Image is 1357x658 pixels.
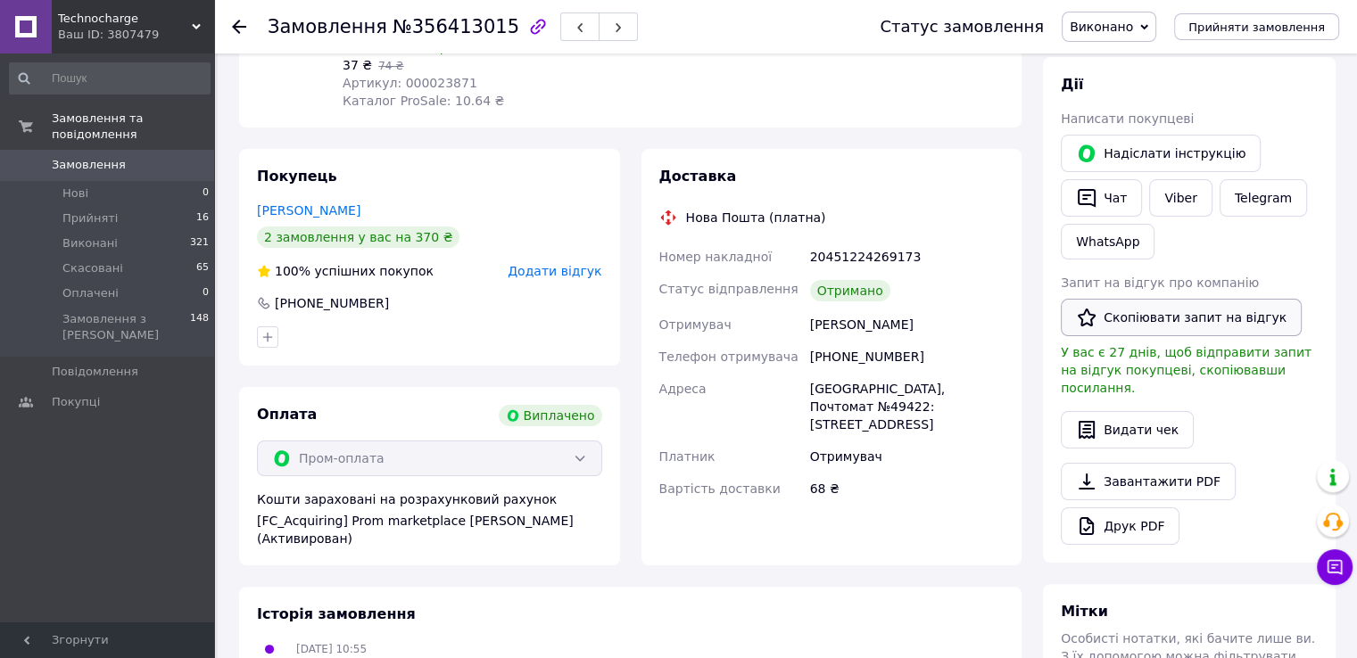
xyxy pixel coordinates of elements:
[257,512,602,547] div: [FC_Acquiring] Prom marketplace [PERSON_NAME] (Активирован)
[393,16,519,37] span: №356413015
[659,317,732,332] span: Отримувач
[659,382,707,396] span: Адреса
[62,311,190,343] span: Замовлення з [PERSON_NAME]
[62,260,123,276] span: Скасовані
[1061,345,1311,395] span: У вас є 27 днів, щоб відправити запит на відгук покупцеві, скопіювавши посилання.
[52,157,126,173] span: Замовлення
[343,58,372,72] span: 37 ₴
[1220,179,1307,217] a: Telegram
[1061,179,1142,217] button: Чат
[1061,224,1154,259] a: WhatsApp
[203,285,209,301] span: 0
[508,264,601,278] span: Додати відгук
[52,364,138,380] span: Повідомлення
[659,250,773,264] span: Номер накладної
[257,490,602,547] div: Кошти зараховані на розрахунковий рахунок
[58,11,192,27] span: Technocharge
[343,76,477,90] span: Артикул: 000023871
[659,350,798,364] span: Телефон отримувача
[203,185,209,202] span: 0
[257,203,360,218] a: [PERSON_NAME]
[232,18,246,36] div: Повернутися назад
[659,282,798,296] span: Статус відправлення
[257,406,317,423] span: Оплата
[257,226,459,248] div: 2 замовлення у вас на 370 ₴
[62,210,118,226] span: Прийняті
[499,405,602,426] div: Виплачено
[659,168,737,185] span: Доставка
[1061,76,1083,93] span: Дії
[190,235,209,251] span: 321
[880,18,1044,36] div: Статус замовлення
[257,605,416,622] span: Історія замовлення
[273,294,391,312] div: [PHONE_NUMBER]
[682,209,831,226] div: Нова Пошта (платна)
[810,280,890,301] div: Отримано
[1061,507,1179,545] a: Друк PDF
[9,62,211,95] input: Пошук
[296,643,367,655] span: [DATE] 10:55
[1070,20,1133,34] span: Виконано
[62,285,119,301] span: Оплачені
[1061,135,1261,172] button: Надіслати інструкцію
[343,94,504,108] span: Каталог ProSale: 10.64 ₴
[268,16,387,37] span: Замовлення
[58,27,214,43] div: Ваш ID: 3807479
[807,341,1007,373] div: [PHONE_NUMBER]
[257,262,434,280] div: успішних покупок
[1061,299,1302,336] button: Скопіювати запит на відгук
[1061,111,1194,126] span: Написати покупцеві
[1149,179,1212,217] a: Viber
[62,185,88,202] span: Нові
[343,40,478,54] span: Готово до відправки
[257,168,337,185] span: Покупець
[807,440,1007,473] div: Отримувач
[1317,549,1353,585] button: Чат з покупцем
[196,210,209,226] span: 16
[1061,603,1108,620] span: Мітки
[196,260,209,276] span: 65
[659,481,781,496] span: Вартість доставки
[1188,21,1325,34] span: Прийняти замовлення
[807,308,1007,341] div: [PERSON_NAME]
[807,241,1007,273] div: 20451224269173
[807,373,1007,440] div: [GEOGRAPHIC_DATA], Почтомат №49422: [STREET_ADDRESS]
[378,60,403,72] span: 74 ₴
[52,394,100,410] span: Покупці
[62,235,118,251] span: Виконані
[1061,411,1194,448] button: Видати чек
[275,264,310,278] span: 100%
[1174,13,1339,40] button: Прийняти замовлення
[1061,463,1236,500] a: Завантажити PDF
[52,111,214,143] span: Замовлення та повідомлення
[659,449,716,464] span: Платник
[807,473,1007,505] div: 68 ₴
[1061,276,1259,290] span: Запит на відгук про компанію
[190,311,209,343] span: 148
